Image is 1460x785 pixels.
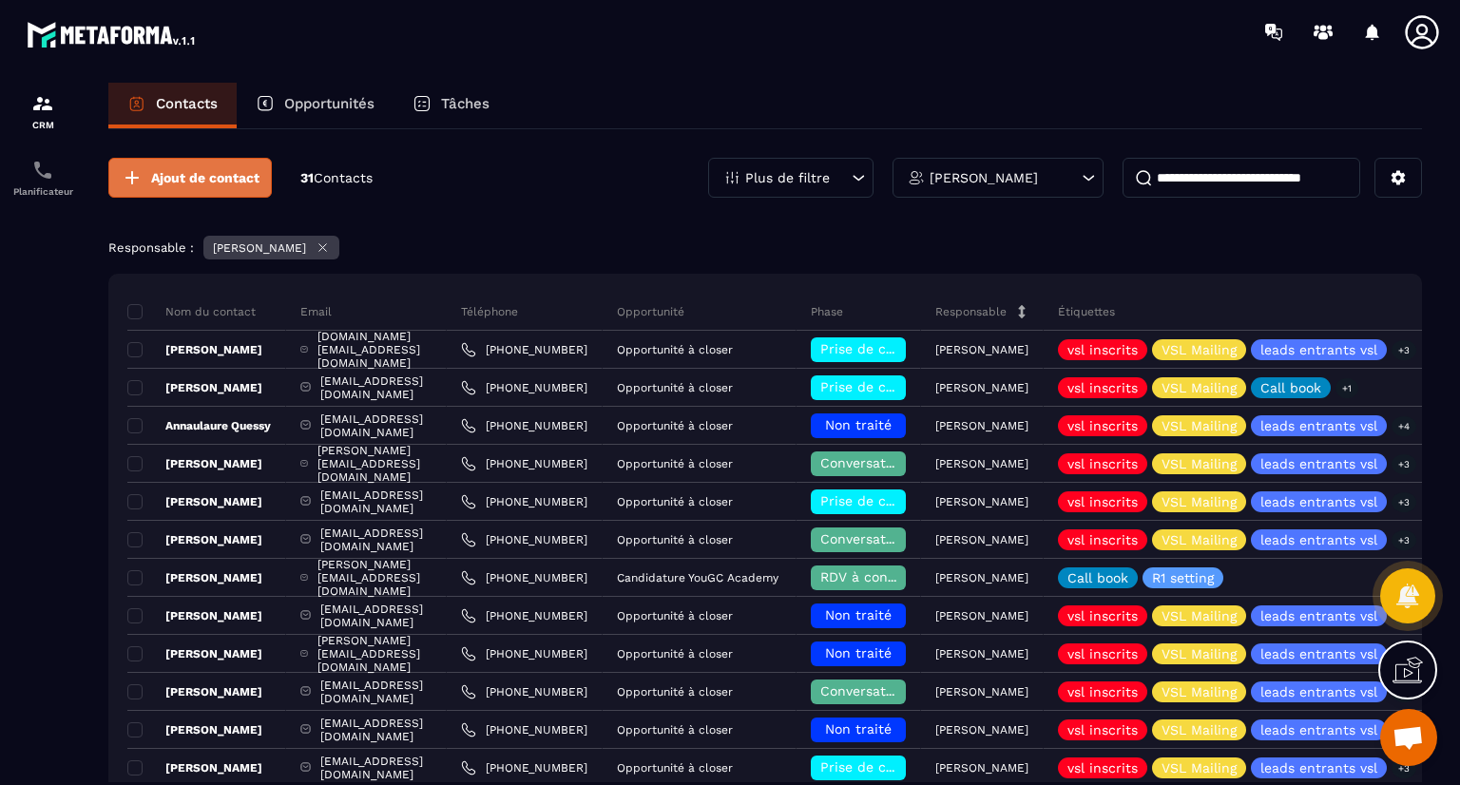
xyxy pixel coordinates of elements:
p: +4 [1392,416,1416,436]
p: [PERSON_NAME] [127,532,262,547]
p: Opportunité à closer [617,495,733,508]
p: +3 [1392,340,1416,360]
p: [PERSON_NAME] [935,343,1028,356]
a: [PHONE_NUMBER] [461,342,587,357]
img: formation [31,92,54,115]
p: [PERSON_NAME] [127,646,262,661]
p: [PERSON_NAME] [935,723,1028,737]
p: VSL Mailing [1162,685,1237,699]
p: leads entrants vsl [1260,647,1377,661]
p: +1 [1335,378,1358,398]
p: VSL Mailing [1162,495,1237,508]
a: [PHONE_NUMBER] [461,494,587,509]
p: [PERSON_NAME] [213,241,306,255]
span: Prise de contact effectuée [820,379,996,394]
p: VSL Mailing [1162,457,1237,470]
span: Non traité [825,607,892,622]
a: [PHONE_NUMBER] [461,646,587,661]
a: [PHONE_NUMBER] [461,418,587,433]
p: [PERSON_NAME] [935,533,1028,546]
a: Tâches [394,83,509,128]
p: VSL Mailing [1162,381,1237,394]
a: [PHONE_NUMBER] [461,380,587,395]
p: [PERSON_NAME] [127,570,262,585]
p: Call book [1260,381,1321,394]
p: vsl inscrits [1067,609,1138,622]
p: Opportunités [284,95,375,112]
p: leads entrants vsl [1260,343,1377,356]
p: Candidature YouGC Academy [617,571,778,584]
p: Annaulaure Quessy [127,418,271,433]
p: Contacts [156,95,218,112]
p: R1 setting [1152,571,1214,584]
p: [PERSON_NAME] [127,380,262,395]
p: [PERSON_NAME] [935,571,1028,584]
p: VSL Mailing [1162,761,1237,775]
p: Opportunité [617,304,684,319]
p: Phase [811,304,843,319]
p: VSL Mailing [1162,419,1237,432]
p: [PERSON_NAME] [127,494,262,509]
p: Opportunité à closer [617,647,733,661]
p: VSL Mailing [1162,343,1237,356]
p: vsl inscrits [1067,381,1138,394]
p: leads entrants vsl [1260,685,1377,699]
span: Conversation en cours [820,683,968,699]
span: Prise de contact effectuée [820,493,996,508]
p: [PERSON_NAME] [935,685,1028,699]
a: [PHONE_NUMBER] [461,456,587,471]
p: +3 [1392,454,1416,474]
p: Responsable [935,304,1007,319]
a: [PHONE_NUMBER] [461,570,587,585]
p: Opportunité à closer [617,457,733,470]
p: [PERSON_NAME] [935,761,1028,775]
p: vsl inscrits [1067,533,1138,546]
p: +3 [1392,758,1416,778]
span: Prise de contact effectuée [820,759,996,775]
a: [PHONE_NUMBER] [461,722,587,737]
p: [PERSON_NAME] [935,419,1028,432]
p: Opportunité à closer [617,685,733,699]
p: [PERSON_NAME] [935,609,1028,622]
span: Ajout de contact [151,168,259,187]
p: [PERSON_NAME] [935,457,1028,470]
p: Opportunité à closer [617,609,733,622]
p: Responsable : [108,240,194,255]
p: vsl inscrits [1067,419,1138,432]
p: Opportunité à closer [617,533,733,546]
p: leads entrants vsl [1260,723,1377,737]
p: Nom du contact [127,304,256,319]
p: [PERSON_NAME] [935,381,1028,394]
p: vsl inscrits [1067,647,1138,661]
p: VSL Mailing [1162,609,1237,622]
a: Ouvrir le chat [1380,709,1437,766]
img: logo [27,17,198,51]
p: Étiquettes [1058,304,1115,319]
span: Prise de contact effectuée [820,341,996,356]
p: leads entrants vsl [1260,533,1377,546]
p: Plus de filtre [745,171,830,184]
a: [PHONE_NUMBER] [461,684,587,699]
p: [PERSON_NAME] [127,456,262,471]
a: formationformationCRM [5,78,81,144]
p: [PERSON_NAME] [930,171,1038,184]
p: vsl inscrits [1067,457,1138,470]
p: VSL Mailing [1162,647,1237,661]
a: schedulerschedulerPlanificateur [5,144,81,211]
p: Opportunité à closer [617,419,733,432]
p: VSL Mailing [1162,533,1237,546]
p: Tâches [441,95,490,112]
p: +3 [1392,492,1416,512]
a: [PHONE_NUMBER] [461,760,587,775]
a: Opportunités [237,83,394,128]
p: leads entrants vsl [1260,761,1377,775]
p: vsl inscrits [1067,495,1138,508]
p: [PERSON_NAME] [935,647,1028,661]
p: Email [300,304,332,319]
p: 31 [300,169,373,187]
p: Opportunité à closer [617,723,733,737]
p: leads entrants vsl [1260,419,1377,432]
p: Call book [1067,571,1128,584]
p: [PERSON_NAME] [127,608,262,623]
p: Opportunité à closer [617,343,733,356]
